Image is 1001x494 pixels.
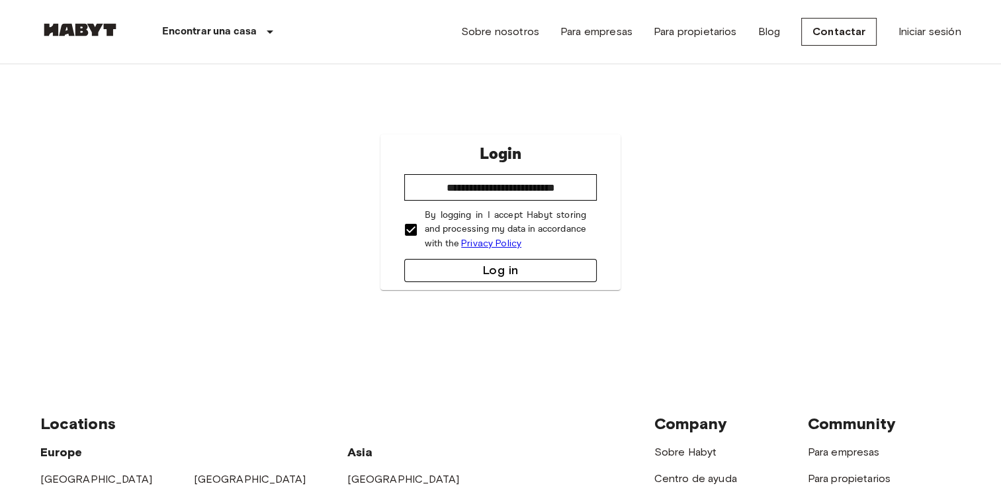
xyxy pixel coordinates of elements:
a: Iniciar sesión [898,24,961,40]
p: Login [479,142,521,166]
span: Locations [40,414,116,433]
a: [GEOGRAPHIC_DATA] [194,473,306,485]
p: By logging in I accept Habyt storing and processing my data in accordance with the [425,209,586,251]
a: Para propietarios [808,472,891,485]
span: Europe [40,445,83,460]
a: [GEOGRAPHIC_DATA] [347,473,460,485]
img: Habyt [40,23,120,36]
a: Contactar [801,18,877,46]
button: Log in [404,259,597,282]
a: Para propietarios [654,24,737,40]
a: Sobre nosotros [461,24,539,40]
a: Privacy Policy [461,238,521,249]
a: Sobre Habyt [654,446,717,458]
a: Para empresas [560,24,632,40]
p: Encontrar una casa [162,24,257,40]
span: Asia [347,445,373,460]
a: Para empresas [808,446,880,458]
a: [GEOGRAPHIC_DATA] [40,473,153,485]
a: Blog [758,24,780,40]
a: Centro de ayuda [654,472,737,485]
span: Company [654,414,727,433]
span: Community [808,414,896,433]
